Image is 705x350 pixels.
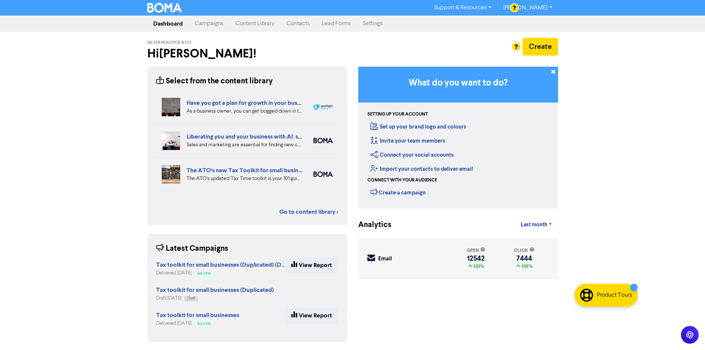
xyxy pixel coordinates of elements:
[367,111,428,118] div: Setting up your account
[156,320,239,327] div: Delivered [DATE]
[187,107,302,115] div: As a business owner, you can get bogged down in the demands of day-to-day business. We can help b...
[313,104,333,110] img: spotlight
[156,311,239,319] strong: Tax toolkit for small businesses
[316,16,357,31] a: Lead Forms
[189,16,229,31] a: Campaigns
[313,171,333,177] img: boma
[428,2,497,14] a: Support & Resources
[472,263,484,269] span: 120%
[370,166,473,173] a: Import your contacts to deliver email
[370,151,454,159] a: Connect your social accounts
[367,177,437,184] div: Connect with your audience
[467,247,485,254] div: open
[197,322,211,326] span: Success
[187,167,328,174] a: The ATO's new Tax Toolkit for small business owners
[467,256,485,261] div: 12542
[370,123,466,130] a: Set up your brand logo and colours
[521,221,547,228] span: Last month
[147,47,347,61] h2: Hi [PERSON_NAME] !
[197,271,211,275] span: Success
[187,141,302,149] div: Sales and marketing are essential for finding new customers but eat into your business time. We e...
[229,16,281,31] a: Content Library
[358,219,382,231] div: Analytics
[156,76,273,87] div: Select from the content library
[156,313,239,319] a: Tax toolkit for small businesses
[147,16,189,31] a: Dashboard
[156,295,274,302] div: Draft [DATE]
[187,133,347,140] a: Liberating you and your business with AI: sales and marketing
[668,314,705,350] iframe: Chat Widget
[285,308,338,323] a: View Report
[515,217,558,232] a: Last month
[187,175,302,183] div: The ATO’s updated Tax Time toolkit is your 101 guide to business taxes. We’ve summarised the key ...
[156,261,309,269] strong: Tax toolkit for small businesses (Duplicated) (Duplicated)
[497,2,558,14] a: [PERSON_NAME]
[156,286,274,294] strong: Tax toolkit for small businesses (Duplicated)
[370,187,426,198] div: Create a campaign
[156,243,228,254] div: Latest Campaigns
[156,262,309,268] a: Tax toolkit for small businesses (Duplicated) (Duplicated)
[281,16,316,31] a: Contacts
[369,78,547,89] h3: What do you want to do?
[514,247,534,254] div: click
[358,67,558,209] div: Getting Started in BOMA
[187,99,313,107] a: Have you got a plan for growth in your business?
[523,38,558,56] button: Create
[279,207,338,216] a: Go to content library >
[313,138,333,143] img: boma
[285,257,338,273] a: View Report
[514,256,534,261] div: 7444
[187,297,195,300] span: Draft
[378,255,392,263] div: Email
[147,3,182,13] img: BOMA Logo
[370,137,445,144] a: Invite your team members
[156,270,285,277] div: Delivered [DATE]
[156,287,274,293] a: Tax toolkit for small businesses (Duplicated)
[357,16,389,31] a: Settings
[147,40,191,45] span: Silver Peacock & Co
[520,263,533,269] span: 105%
